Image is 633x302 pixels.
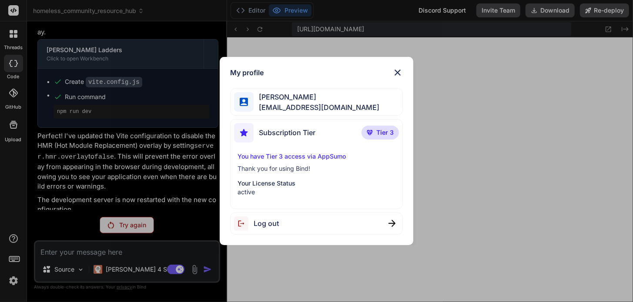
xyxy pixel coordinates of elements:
span: [PERSON_NAME] [254,92,379,102]
img: close [389,220,395,227]
img: logout [234,216,254,231]
h1: My profile [230,67,264,78]
span: [EMAIL_ADDRESS][DOMAIN_NAME] [254,102,379,113]
p: Your License Status [238,179,395,188]
img: close [392,67,403,78]
span: Tier 3 [376,128,394,137]
img: subscription [234,123,254,143]
img: premium [367,130,373,135]
p: You have Tier 3 access via AppSumo [238,152,395,161]
img: profile [240,98,248,106]
p: active [238,188,395,196]
span: Log out [254,218,279,229]
p: Thank you for using Bind! [238,164,395,173]
span: Subscription Tier [259,127,315,138]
